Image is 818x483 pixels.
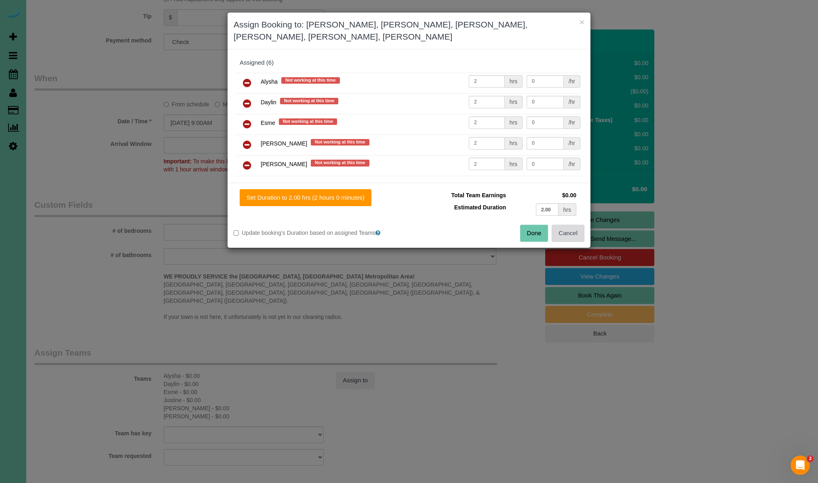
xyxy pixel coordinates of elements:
span: Not working at this time [311,160,369,166]
span: Not working at this time [280,98,339,104]
div: /hr [564,96,580,108]
span: Esme [261,120,275,126]
span: Not working at this time [279,118,337,125]
div: hrs [505,96,523,108]
span: Alysha [261,78,278,85]
span: Not working at this time [281,77,340,84]
span: Daylin [261,99,276,105]
div: /hr [564,75,580,88]
div: hrs [505,116,523,129]
div: /hr [564,158,580,170]
iframe: Intercom live chat [791,456,810,475]
h3: Assign Booking to: [PERSON_NAME], [PERSON_NAME], [PERSON_NAME], [PERSON_NAME], [PERSON_NAME], [PE... [234,19,584,43]
button: Cancel [552,225,584,242]
div: hrs [505,158,523,170]
input: Update booking's Duration based on assigned Teams [234,230,239,236]
div: Assigned (6) [240,59,578,66]
button: × [580,18,584,26]
div: /hr [564,137,580,150]
span: 2 [807,456,814,462]
span: [PERSON_NAME] [261,161,307,168]
span: Estimated Duration [454,204,506,211]
div: /hr [564,116,580,129]
div: hrs [559,203,576,216]
td: Total Team Earnings [415,189,508,201]
span: Not working at this time [311,139,369,146]
span: [PERSON_NAME] [261,140,307,147]
button: Set Duration to 2.00 hrs (2 hours 0 minutes) [240,189,371,206]
label: Update booking's Duration based on assigned Teams [234,229,403,237]
button: Done [520,225,548,242]
td: $0.00 [508,189,578,201]
div: hrs [505,137,523,150]
div: hrs [505,75,523,88]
